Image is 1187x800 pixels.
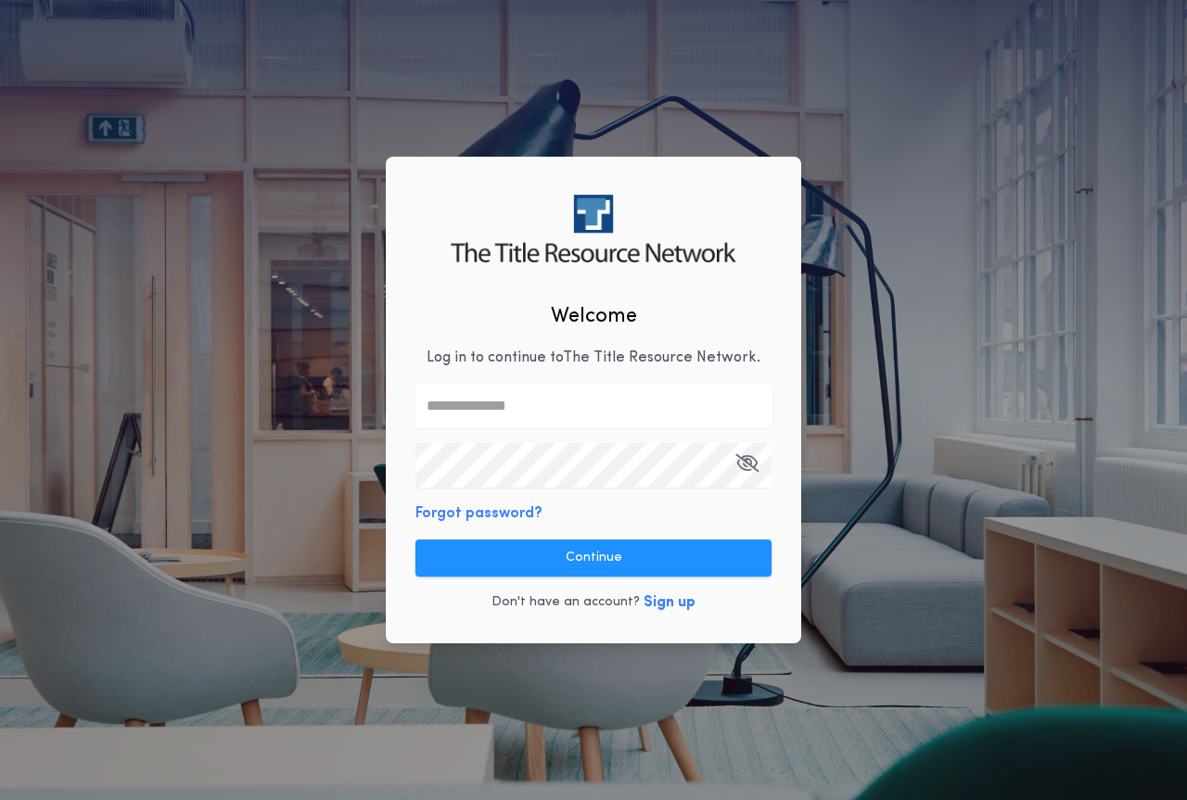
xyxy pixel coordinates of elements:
button: Sign up [644,591,696,614]
p: Log in to continue to The Title Resource Network . [427,347,760,369]
button: Forgot password? [415,502,542,525]
p: Don't have an account? [491,593,640,612]
h2: Welcome [551,301,637,332]
button: Continue [415,540,772,577]
img: logo [451,195,735,262]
